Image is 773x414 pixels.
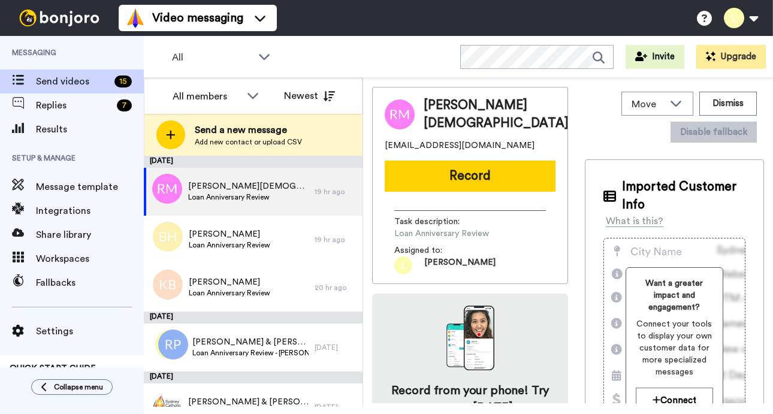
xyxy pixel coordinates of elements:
[606,214,663,228] div: What is this?
[153,270,183,300] img: kb.png
[172,50,252,65] span: All
[394,256,412,274] img: l.png
[10,364,96,373] span: QUICK START GUIDE
[192,348,309,358] span: Loan Anniversary Review - [PERSON_NAME] & [PERSON_NAME]
[173,89,241,104] div: All members
[36,122,144,137] span: Results
[394,228,508,240] span: Loan Anniversary Review
[144,371,363,383] div: [DATE]
[188,192,309,202] span: Loan Anniversary Review
[126,8,145,28] img: vm-color.svg
[36,74,110,89] span: Send videos
[385,140,535,152] span: [EMAIL_ADDRESS][DOMAIN_NAME]
[14,10,104,26] img: bj-logo-header-white.svg
[54,382,103,392] span: Collapse menu
[696,45,766,69] button: Upgrade
[36,228,144,242] span: Share library
[36,204,144,218] span: Integrations
[36,98,112,113] span: Replies
[385,99,415,129] img: Image of Rick Males
[446,306,494,370] img: download
[158,330,188,359] img: rp.png
[36,252,144,266] span: Workspaces
[622,178,745,214] span: Imported Customer Info
[636,277,712,313] span: Want a greater impact and engagement?
[192,336,309,348] span: [PERSON_NAME] & [PERSON_NAME]
[31,379,113,395] button: Collapse menu
[189,276,270,288] span: [PERSON_NAME]
[636,318,712,378] span: Connect your tools to display your own customer data for more specialized messages
[114,75,132,87] div: 15
[189,228,270,240] span: [PERSON_NAME]
[275,84,344,108] button: Newest
[315,283,357,292] div: 20 hr ago
[315,187,357,197] div: 19 hr ago
[36,324,144,339] span: Settings
[144,156,363,168] div: [DATE]
[315,343,357,352] div: [DATE]
[699,92,757,116] button: Dismiss
[394,244,478,256] span: Assigned to:
[424,96,576,132] span: [PERSON_NAME][DEMOGRAPHIC_DATA]
[632,97,664,111] span: Move
[671,122,757,143] button: Disable fallback
[152,10,243,26] span: Video messaging
[195,137,302,147] span: Add new contact or upload CSV
[195,123,302,137] span: Send a new message
[315,235,357,244] div: 19 hr ago
[189,240,270,250] span: Loan Anniversary Review
[188,396,309,408] span: [PERSON_NAME] & [PERSON_NAME]
[189,288,270,298] span: Loan Anniversary Review
[626,45,684,69] button: Invite
[152,174,182,204] img: rm.png
[315,403,357,412] div: [DATE]
[36,180,144,194] span: Message template
[155,330,185,359] img: gh.png
[424,256,496,274] span: [PERSON_NAME]
[394,216,478,228] span: Task description :
[188,180,309,192] span: [PERSON_NAME][DEMOGRAPHIC_DATA]
[36,276,144,290] span: Fallbacks
[117,99,132,111] div: 7
[144,312,363,324] div: [DATE]
[153,222,183,252] img: bh.png
[385,161,555,192] button: Record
